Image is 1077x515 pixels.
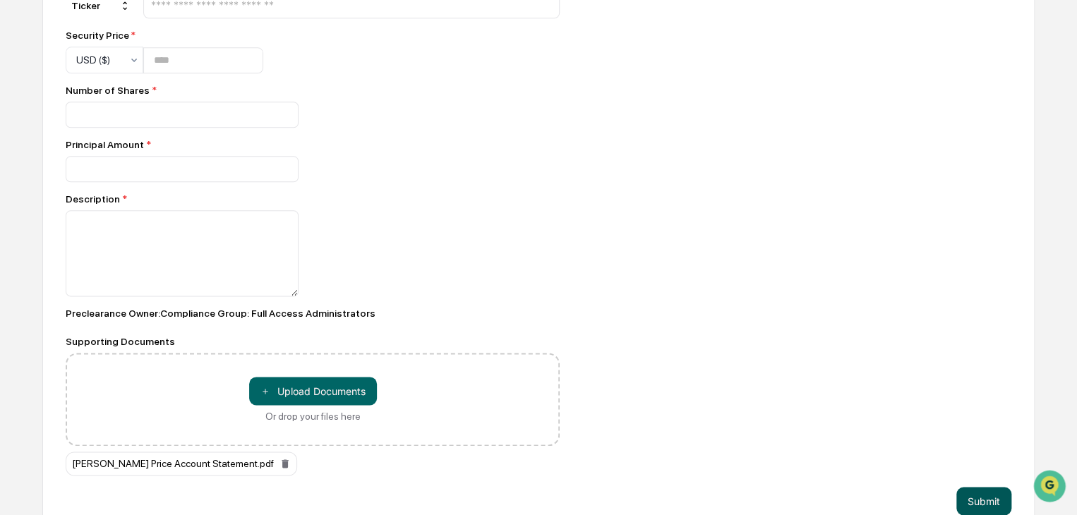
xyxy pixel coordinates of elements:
span: Attestations [116,178,175,192]
button: Submit [956,487,1011,515]
a: 🖐️Preclearance [8,172,97,198]
button: Or drop your files here [249,377,377,405]
div: [PERSON_NAME] Price Account Statement.pdf [66,452,297,475]
a: 🗄️Attestations [97,172,181,198]
span: Data Lookup [28,205,89,219]
div: Number of Shares [66,85,560,96]
div: Description [66,193,560,205]
div: 🔎 [14,206,25,217]
div: Preclearance Owner : Compliance Group: Full Access Administrators [66,308,560,319]
iframe: Open customer support [1032,468,1070,507]
div: 🖐️ [14,179,25,190]
a: Powered byPylon [100,238,171,250]
input: Clear [37,64,233,79]
div: Or drop your files here [265,411,361,422]
div: Principal Amount [66,139,560,150]
span: Pylon [140,239,171,250]
span: Preclearance [28,178,91,192]
div: 🗄️ [102,179,114,190]
div: We're available if you need us! [48,122,179,133]
img: 1746055101610-c473b297-6a78-478c-a979-82029cc54cd1 [14,108,40,133]
p: How can we help? [14,30,257,52]
div: Supporting Documents [66,336,560,347]
div: Security Price [66,30,263,41]
div: Start new chat [48,108,231,122]
span: ＋ [260,384,270,398]
a: 🔎Data Lookup [8,199,95,224]
button: Start new chat [240,112,257,129]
